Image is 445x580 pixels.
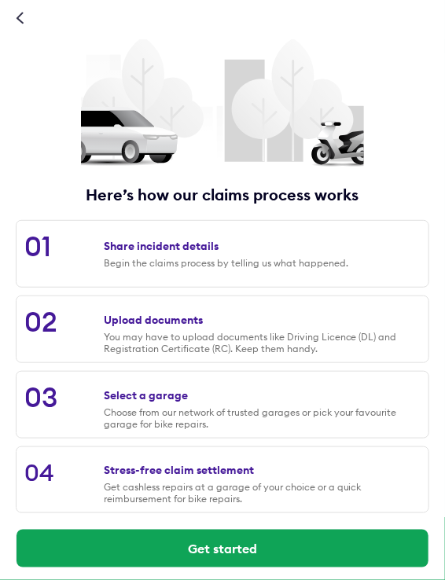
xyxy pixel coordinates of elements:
div: 03 [24,380,57,414]
div: Begin the claims process by telling us what happened. [104,257,348,269]
button: Get started [17,530,428,567]
div: 04 [24,457,54,487]
div: 02 [24,304,57,339]
div: You may have to upload documents like Driving Licence (DL) and Registration Certificate (RC). Kee... [104,331,421,354]
div: Upload documents [104,313,203,327]
div: Get cashless repairs at a garage of your choice or a quick reimbursement for bike repairs. [104,481,421,505]
div: Select a garage [104,388,188,402]
div: Share incident details [104,239,219,253]
div: Choose from our network of trusted garages or pick your favourite garage for bike repairs. [104,406,421,430]
div: 01 [24,229,51,263]
img: car and scooter [81,107,364,167]
div: Stress-free claim settlement [104,463,254,477]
